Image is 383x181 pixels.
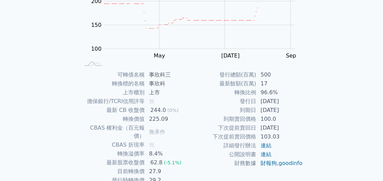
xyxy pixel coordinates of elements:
[80,88,145,97] td: 上市櫃別
[256,132,303,141] td: 103.03
[145,88,191,97] td: 上市
[149,129,165,135] span: 無承作
[191,132,256,141] td: 下次提前賣回價格
[191,159,256,168] td: 財務數據
[145,79,191,88] td: 事欣科
[145,149,191,158] td: 8.4%
[256,106,303,115] td: [DATE]
[191,150,256,159] td: 公開說明書
[256,70,303,79] td: 500
[191,97,256,106] td: 發行日
[191,106,256,115] td: 到期日
[191,79,256,88] td: 最新餘額(百萬)
[191,141,256,150] td: 詳細發行辦法
[261,160,277,166] a: 財報狗
[191,115,256,124] td: 到期賣回價格
[191,70,256,79] td: 發行總額(百萬)
[221,52,240,59] tspan: [DATE]
[80,158,145,167] td: 最新股票收盤價
[149,142,154,148] span: 無
[256,88,303,97] td: 96.6%
[286,52,296,59] tspan: Sep
[80,124,145,141] td: CBAS 權利金（百元報價）
[256,124,303,132] td: [DATE]
[256,79,303,88] td: 17
[145,115,191,124] td: 225.09
[80,149,145,158] td: 轉換溢價率
[167,108,179,113] span: (0%)
[80,97,145,106] td: 擔保銀行/TCRI信用評等
[80,115,145,124] td: 轉換價值
[256,97,303,106] td: [DATE]
[80,79,145,88] td: 轉換標的名稱
[154,52,165,59] tspan: May
[145,70,191,79] td: 事欣科三
[80,106,145,115] td: 最新 CB 收盤價
[191,124,256,132] td: 下次提前賣回日
[80,70,145,79] td: 可轉債名稱
[91,22,102,28] tspan: 150
[91,46,102,52] tspan: 100
[256,115,303,124] td: 100.0
[191,88,256,97] td: 轉換比例
[261,142,271,149] a: 連結
[149,106,167,114] div: 244.0
[80,141,145,149] td: CBAS 折現率
[149,98,154,104] span: 無
[149,159,164,167] div: 62.8
[164,160,182,165] span: (-5.1%)
[261,151,271,158] a: 連結
[80,167,145,176] td: 目前轉換價
[145,167,191,176] td: 27.9
[256,159,303,168] td: ,
[279,160,302,166] a: goodinfo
